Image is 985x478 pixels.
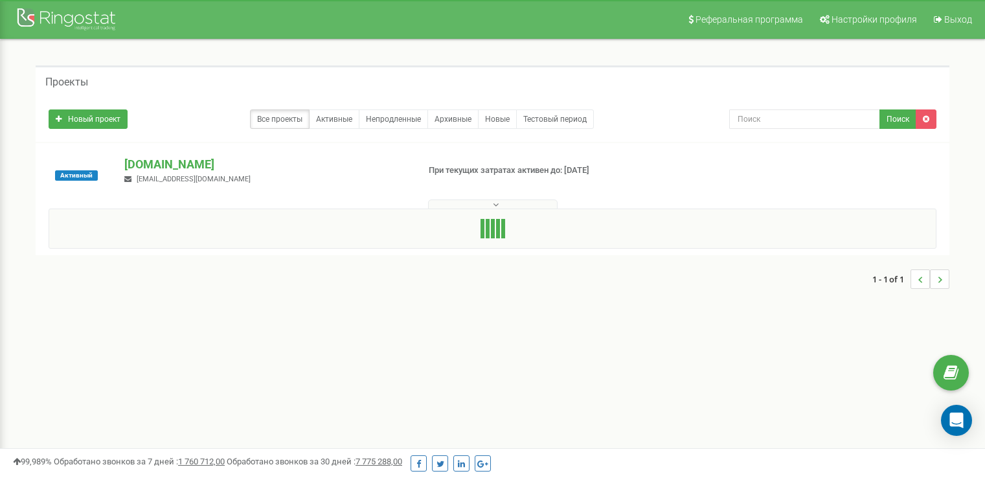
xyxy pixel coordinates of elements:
[832,14,917,25] span: Настройки профиля
[872,256,949,302] nav: ...
[137,175,251,183] span: [EMAIL_ADDRESS][DOMAIN_NAME]
[227,457,402,466] span: Обработано звонков за 30 дней :
[427,109,479,129] a: Архивные
[696,14,803,25] span: Реферальная программа
[872,269,911,289] span: 1 - 1 of 1
[55,170,98,181] span: Активный
[309,109,359,129] a: Активные
[516,109,594,129] a: Тестовый период
[729,109,880,129] input: Поиск
[429,165,636,177] p: При текущих затратах активен до: [DATE]
[879,109,916,129] button: Поиск
[356,457,402,466] u: 7 775 288,00
[124,156,407,173] p: [DOMAIN_NAME]
[178,457,225,466] u: 1 760 712,00
[359,109,428,129] a: Непродленные
[45,76,88,88] h5: Проекты
[54,457,225,466] span: Обработано звонков за 7 дней :
[944,14,972,25] span: Выход
[49,109,128,129] a: Новый проект
[250,109,310,129] a: Все проекты
[13,457,52,466] span: 99,989%
[941,405,972,436] div: Open Intercom Messenger
[478,109,517,129] a: Новые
